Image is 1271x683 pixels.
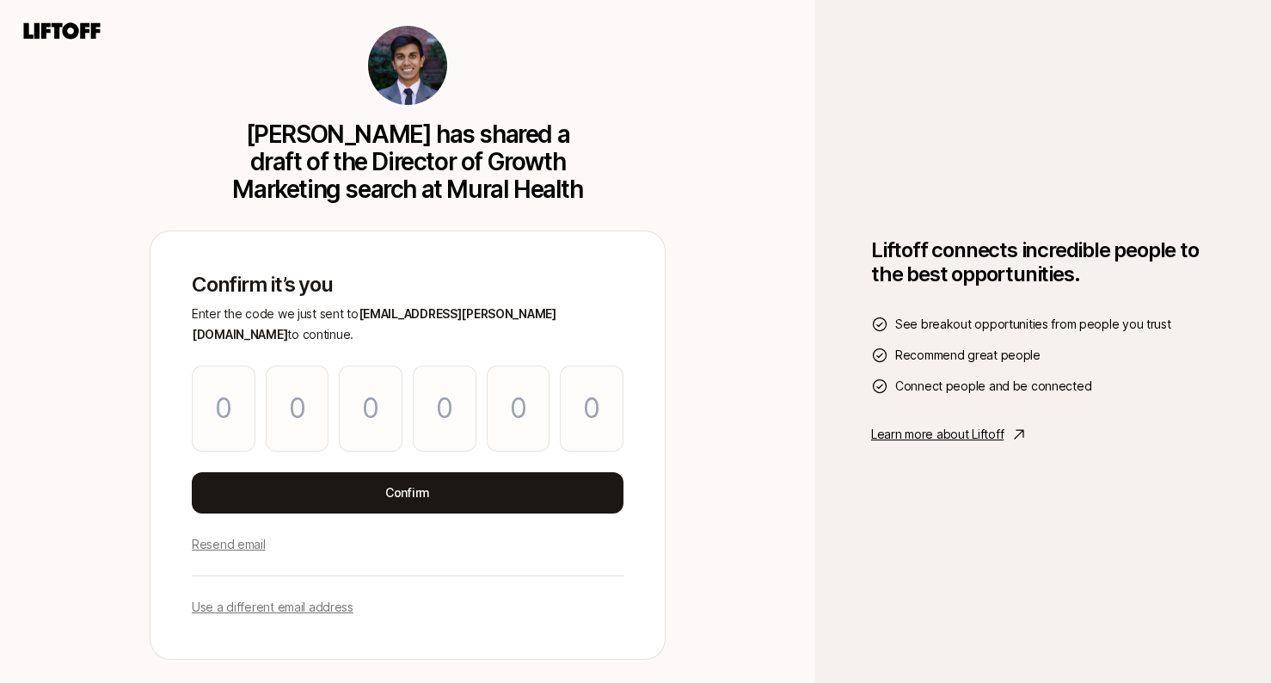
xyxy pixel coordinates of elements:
input: Please enter OTP character 6 [560,366,623,452]
a: Learn more about Liftoff [871,424,1215,445]
p: Use a different email address [192,597,353,618]
span: See breakout opportunities from people you trust [895,314,1171,335]
img: 4640b0e7_2b03_4c4f_be34_fa460c2e5c38.jpg [368,26,447,105]
p: [PERSON_NAME] has shared a draft of the Director of Growth Marketing search at Mural Health [221,120,594,203]
input: Please enter OTP character 2 [266,366,329,452]
span: Recommend great people [895,345,1041,366]
p: Resend email [192,534,266,555]
h1: Liftoff connects incredible people to the best opportunities. [871,238,1215,286]
button: Confirm [192,472,623,514]
input: Please enter OTP character 5 [487,366,550,452]
p: Learn more about Liftoff [871,424,1004,445]
input: Please enter OTP character 3 [339,366,402,452]
input: Please enter OTP character 1 [192,366,255,452]
span: [EMAIL_ADDRESS][PERSON_NAME][DOMAIN_NAME] [192,306,556,341]
input: Please enter OTP character 4 [413,366,476,452]
span: Connect people and be connected [895,376,1091,397]
p: Enter the code we just sent to to continue. [192,304,623,345]
p: Confirm it’s you [192,273,623,297]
